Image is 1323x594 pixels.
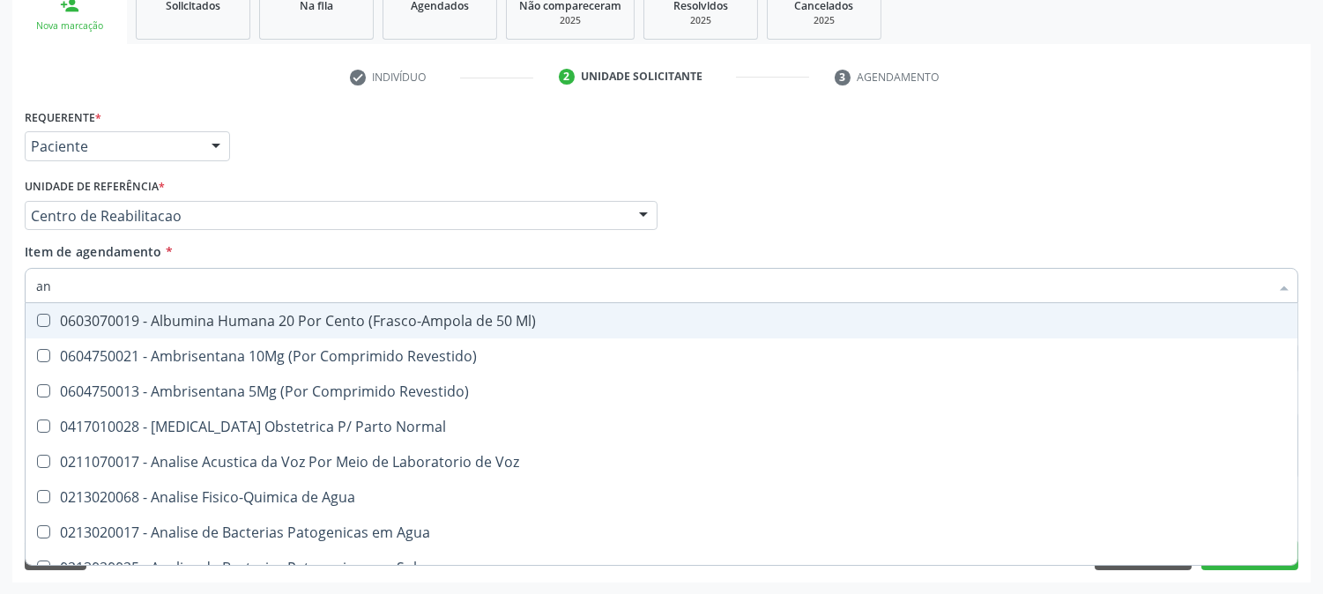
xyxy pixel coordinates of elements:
[36,525,1287,539] div: 0213020017 - Analise de Bacterias Patogenicas em Agua
[36,561,1287,575] div: 0213020025 - Analise de Bacterias Patogenicas em Solo
[31,137,194,155] span: Paciente
[25,104,101,131] label: Requerente
[36,268,1269,303] input: Buscar por procedimentos
[780,14,868,27] div: 2025
[581,69,702,85] div: Unidade solicitante
[31,207,621,225] span: Centro de Reabilitacao
[36,420,1287,434] div: 0417010028 - [MEDICAL_DATA] Obstetrica P/ Parto Normal
[25,174,165,201] label: Unidade de referência
[36,349,1287,363] div: 0604750021 - Ambrisentana 10Mg (Por Comprimido Revestido)
[36,314,1287,328] div: 0603070019 - Albumina Humana 20 Por Cento (Frasco-Ampola de 50 Ml)
[36,384,1287,398] div: 0604750013 - Ambrisentana 5Mg (Por Comprimido Revestido)
[25,19,115,33] div: Nova marcação
[519,14,621,27] div: 2025
[657,14,745,27] div: 2025
[36,455,1287,469] div: 0211070017 - Analise Acustica da Voz Por Meio de Laboratorio de Voz
[25,243,162,260] span: Item de agendamento
[36,490,1287,504] div: 0213020068 - Analise Fisico-Quimica de Agua
[559,69,575,85] div: 2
